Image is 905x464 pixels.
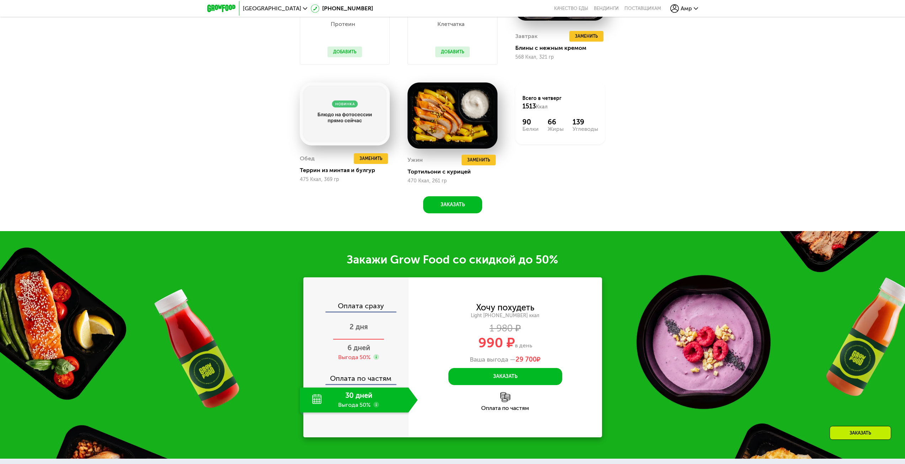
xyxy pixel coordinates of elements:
[300,153,315,164] div: Обед
[515,54,605,60] div: 568 Ккал, 321 гр
[515,31,538,42] div: Завтрак
[624,6,661,11] div: поставщикам
[304,368,409,384] div: Оплата по частям
[573,118,598,126] div: 139
[500,392,510,402] img: l6xcnZfty9opOoJh.png
[354,153,388,164] button: Заменить
[338,353,371,361] div: Выгода 50%
[478,335,515,351] span: 990 ₽
[515,44,611,52] div: Блины с нежным кремом
[522,126,539,132] div: Белки
[594,6,619,11] a: Вендинги
[548,126,564,132] div: Жиры
[408,155,423,165] div: Ужин
[435,47,470,57] button: Добавить
[409,356,602,364] div: Ваша выгода —
[476,304,534,311] div: Хочу похудеть
[347,343,370,352] span: 6 дней
[360,155,382,162] span: Заменить
[536,104,548,110] span: Ккал
[328,47,362,57] button: Добавить
[569,31,603,42] button: Заменить
[830,426,891,440] div: Заказать
[548,118,564,126] div: 66
[300,167,395,174] div: Террин из минтая и булгур
[522,118,539,126] div: 90
[328,21,358,27] p: Протеин
[243,6,301,11] span: [GEOGRAPHIC_DATA]
[409,325,602,332] div: 1 980 ₽
[554,6,588,11] a: Качество еды
[409,405,602,411] div: Оплата по частям
[575,33,598,40] span: Заменить
[300,177,390,182] div: 475 Ккал, 369 гр
[515,342,532,349] span: в день
[462,155,496,165] button: Заменить
[516,356,537,363] span: 29 700
[448,368,562,385] button: Заказать
[311,4,373,13] a: [PHONE_NUMBER]
[350,322,368,331] span: 2 дня
[435,21,466,27] p: Клетчатка
[467,156,490,164] span: Заменить
[304,302,409,311] div: Оплата сразу
[408,168,503,175] div: Тортильони с курицей
[522,95,598,111] div: Всего в четверг
[409,313,602,319] div: Light [PHONE_NUMBER] ккал
[522,102,536,110] span: 1513
[408,178,497,184] div: 470 Ккал, 261 гр
[423,196,482,213] button: Заказать
[681,6,692,11] span: Амр
[516,356,541,364] span: ₽
[573,126,598,132] div: Углеводы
